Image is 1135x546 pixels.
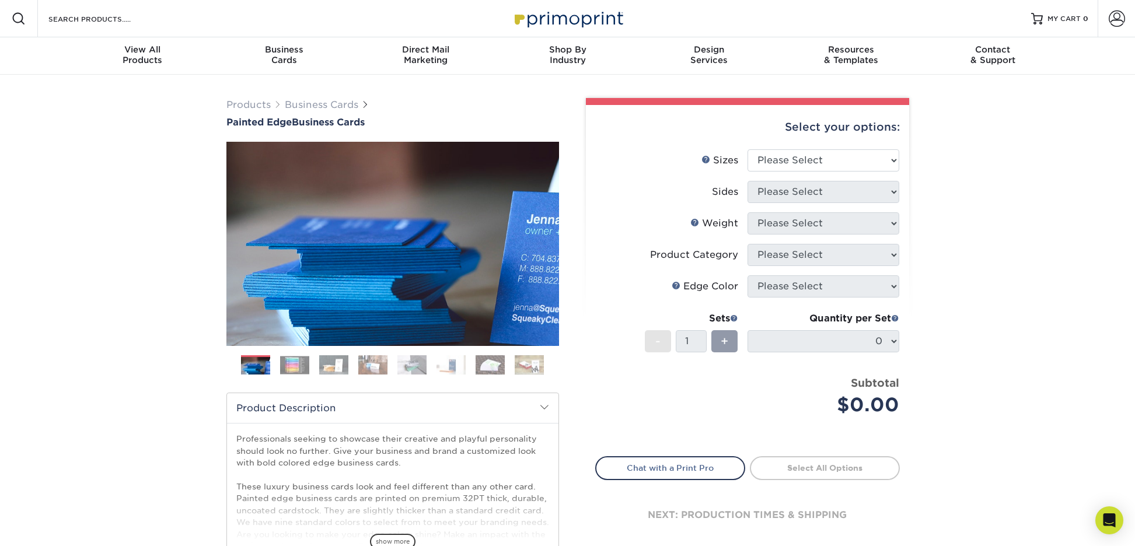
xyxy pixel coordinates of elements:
div: & Templates [780,44,922,65]
img: Business Cards 08 [515,355,544,375]
h1: Business Cards [226,117,559,128]
a: Products [226,99,271,110]
a: Direct MailMarketing [355,37,497,75]
div: Sizes [701,153,738,167]
div: Product Category [650,248,738,262]
a: Painted EdgeBusiness Cards [226,117,559,128]
img: Business Cards 06 [436,355,466,375]
span: Shop By [497,44,638,55]
div: Sides [712,185,738,199]
div: $0.00 [756,391,899,419]
span: MY CART [1047,14,1081,24]
a: Chat with a Print Pro [595,456,745,480]
a: Business Cards [285,99,358,110]
div: Sets [645,311,738,325]
span: Design [638,44,780,55]
div: Edge Color [672,279,738,293]
img: Business Cards 02 [280,356,309,374]
a: Resources& Templates [780,37,922,75]
span: + [721,332,728,350]
a: Select All Options [750,456,900,480]
div: & Support [922,44,1064,65]
a: DesignServices [638,37,780,75]
div: Marketing [355,44,497,65]
a: Contact& Support [922,37,1064,75]
strong: Subtotal [851,376,899,389]
span: Contact [922,44,1064,55]
h2: Product Description [227,393,558,423]
a: Shop ByIndustry [497,37,638,75]
div: Weight [690,216,738,230]
img: Primoprint [509,6,626,31]
span: - [655,332,661,350]
div: Industry [497,44,638,65]
img: Business Cards 03 [319,355,348,375]
span: Business [213,44,355,55]
div: Open Intercom Messenger [1095,506,1123,534]
span: Resources [780,44,922,55]
img: Business Cards 05 [397,355,427,375]
a: BusinessCards [213,37,355,75]
a: View AllProducts [72,37,214,75]
div: Select your options: [595,105,900,149]
span: 0 [1083,15,1088,23]
div: Quantity per Set [748,311,899,325]
span: View All [72,44,214,55]
div: Cards [213,44,355,65]
img: Business Cards 04 [358,355,387,375]
input: SEARCH PRODUCTS..... [47,12,161,26]
span: Painted Edge [226,117,292,128]
div: Services [638,44,780,65]
img: Business Cards 01 [241,351,270,380]
img: Business Cards 07 [476,355,505,375]
div: Products [72,44,214,65]
span: Direct Mail [355,44,497,55]
img: Painted Edge 01 [226,78,559,410]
